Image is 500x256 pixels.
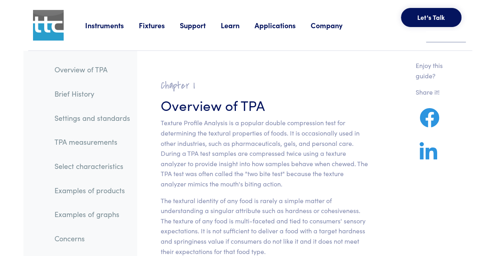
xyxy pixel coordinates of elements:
h2: Chapter I [161,80,368,92]
a: Applications [255,20,311,30]
h3: Overview of TPA [161,95,368,114]
a: Learn [221,20,255,30]
p: Texture Profile Analysis is a popular double compression test for determining the textural proper... [161,118,368,189]
button: Let's Talk [401,8,461,27]
a: Share on LinkedIn [416,151,441,161]
a: Examples of products [48,181,136,200]
a: Overview of TPA [48,60,136,79]
img: ttc_logo_1x1_v1.0.png [33,10,64,41]
p: Enjoy this guide? [416,60,453,81]
a: Examples of graphs [48,205,136,223]
a: Fixtures [139,20,180,30]
a: TPA measurements [48,133,136,151]
a: Company [311,20,358,30]
p: Share it! [416,87,453,97]
a: Select characteristics [48,157,136,175]
a: Settings and standards [48,109,136,127]
a: Instruments [85,20,139,30]
a: Brief History [48,85,136,103]
a: Concerns [48,229,136,248]
a: Support [180,20,221,30]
